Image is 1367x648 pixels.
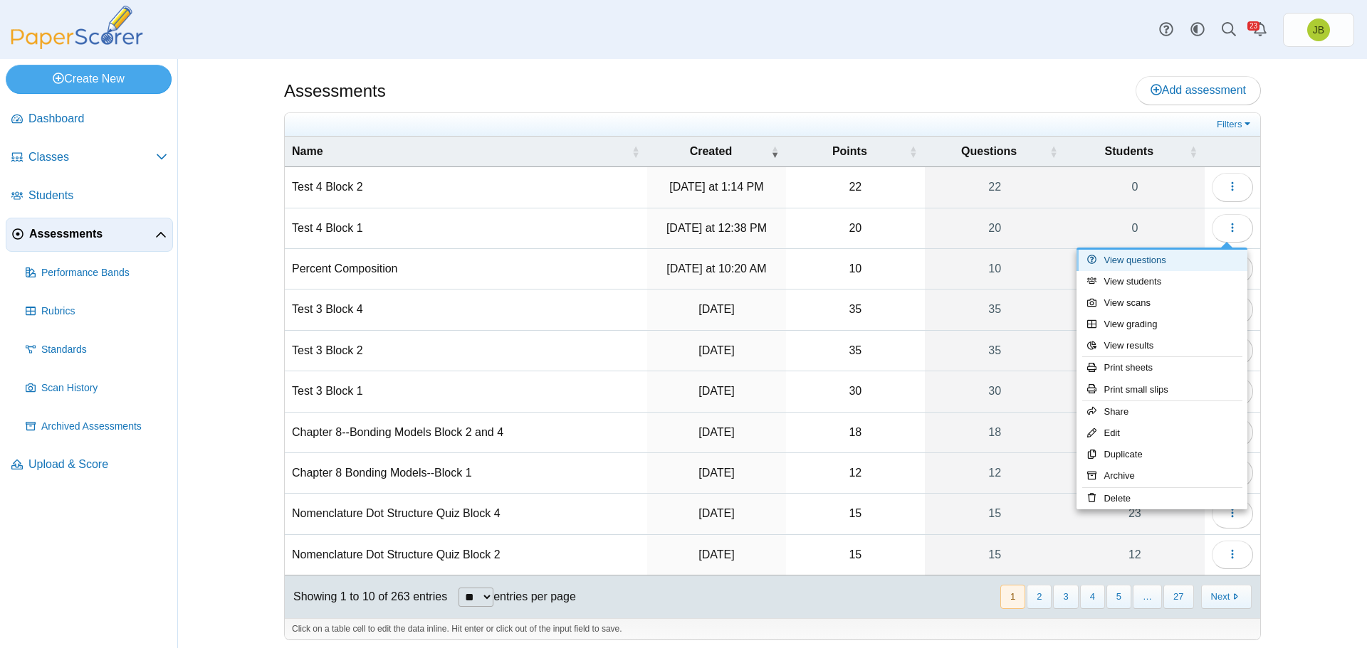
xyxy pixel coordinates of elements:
[1077,379,1247,400] a: Print small slips
[1077,488,1247,509] a: Delete
[285,413,647,453] td: Chapter 8--Bonding Models Block 2 and 4
[925,290,1065,329] a: 35
[698,548,734,561] time: Sep 12, 2025 at 1:40 PM
[1065,413,1205,452] a: 34
[925,331,1065,371] a: 35
[285,208,647,249] td: Test 4 Block 1
[786,494,924,534] td: 15
[20,371,173,405] a: Scan History
[6,179,173,213] a: Students
[1151,84,1246,96] span: Add assessment
[1077,292,1247,314] a: View scans
[925,249,1065,289] a: 10
[41,343,167,357] span: Standards
[666,262,766,275] time: Sep 30, 2025 at 10:20 AM
[28,457,167,472] span: Upload & Score
[786,413,924,453] td: 18
[1065,249,1205,289] a: 38
[1077,271,1247,292] a: View students
[6,218,173,252] a: Assessments
[285,494,647,534] td: Nomenclature Dot Structure Quiz Block 4
[1313,25,1324,35] span: Joel Boyd
[786,249,924,290] td: 10
[41,304,167,319] span: Rubrics
[41,420,167,434] span: Archived Assessments
[285,371,647,412] td: Test 3 Block 1
[1065,494,1205,533] a: 23
[1077,401,1247,423] a: Share
[285,249,647,290] td: Percent Composition
[1283,13,1354,47] a: Joel Boyd
[786,453,924,494] td: 12
[1072,144,1186,159] span: Students
[1307,18,1330,41] span: Joel Boyd
[285,453,647,494] td: Chapter 8 Bonding Models--Block 1
[1077,357,1247,378] a: Print sheets
[999,585,1252,608] nav: pagination
[1077,314,1247,335] a: View grading
[1106,585,1131,608] button: 5
[6,65,172,93] a: Create New
[285,331,647,371] td: Test 3 Block 2
[925,167,1065,207] a: 22
[1133,585,1162,608] span: …
[284,79,386,103] h1: Assessments
[20,294,173,329] a: Rubrics
[770,144,779,159] span: Created : Activate to remove sorting
[41,381,167,395] span: Scan History
[285,167,647,208] td: Test 4 Block 2
[925,494,1065,533] a: 15
[1077,250,1247,271] a: View questions
[1077,444,1247,465] a: Duplicate
[20,410,173,444] a: Archived Assessments
[925,453,1065,493] a: 12
[1077,465,1247,487] a: Archive
[1065,208,1205,248] a: 0
[1136,76,1261,105] a: Add assessment
[285,575,447,618] div: Showing 1 to 10 of 263 entries
[285,535,647,575] td: Nomenclature Dot Structure Quiz Block 2
[698,467,734,479] time: Sep 17, 2025 at 2:45 PM
[1065,167,1205,207] a: 0
[698,507,734,519] time: Sep 12, 2025 at 1:41 PM
[1213,117,1257,132] a: Filters
[1065,290,1205,329] a: 23
[1163,585,1193,608] button: 27
[925,371,1065,411] a: 30
[1027,585,1052,608] button: 2
[20,333,173,367] a: Standards
[925,413,1065,452] a: 18
[28,111,167,127] span: Dashboard
[6,448,173,482] a: Upload & Score
[925,208,1065,248] a: 20
[493,590,576,602] label: entries per page
[932,144,1047,159] span: Questions
[1000,585,1025,608] button: 1
[1065,371,1205,411] a: 6
[1049,144,1058,159] span: Questions : Activate to sort
[1189,144,1198,159] span: Students : Activate to sort
[1077,335,1247,356] a: View results
[786,331,924,371] td: 35
[698,426,734,438] time: Sep 17, 2025 at 2:50 PM
[1077,423,1247,444] a: Edit
[786,290,924,330] td: 35
[6,39,148,51] a: PaperScorer
[786,208,924,249] td: 20
[1201,585,1252,608] button: Next
[666,222,767,234] time: Oct 3, 2025 at 12:38 PM
[1065,453,1205,493] a: 5
[698,303,734,315] time: Sep 22, 2025 at 1:41 PM
[1245,14,1276,46] a: Alerts
[909,144,918,159] span: Points : Activate to sort
[632,144,640,159] span: Name : Activate to sort
[285,290,647,330] td: Test 3 Block 4
[285,618,1260,639] div: Click on a table cell to edit the data inline. Hit enter or click out of the input field to save.
[786,167,924,208] td: 22
[669,181,763,193] time: Oct 3, 2025 at 1:14 PM
[1065,331,1205,371] a: 12
[6,6,148,49] img: PaperScorer
[41,266,167,280] span: Performance Bands
[698,344,734,356] time: Sep 22, 2025 at 1:08 PM
[1065,535,1205,575] a: 12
